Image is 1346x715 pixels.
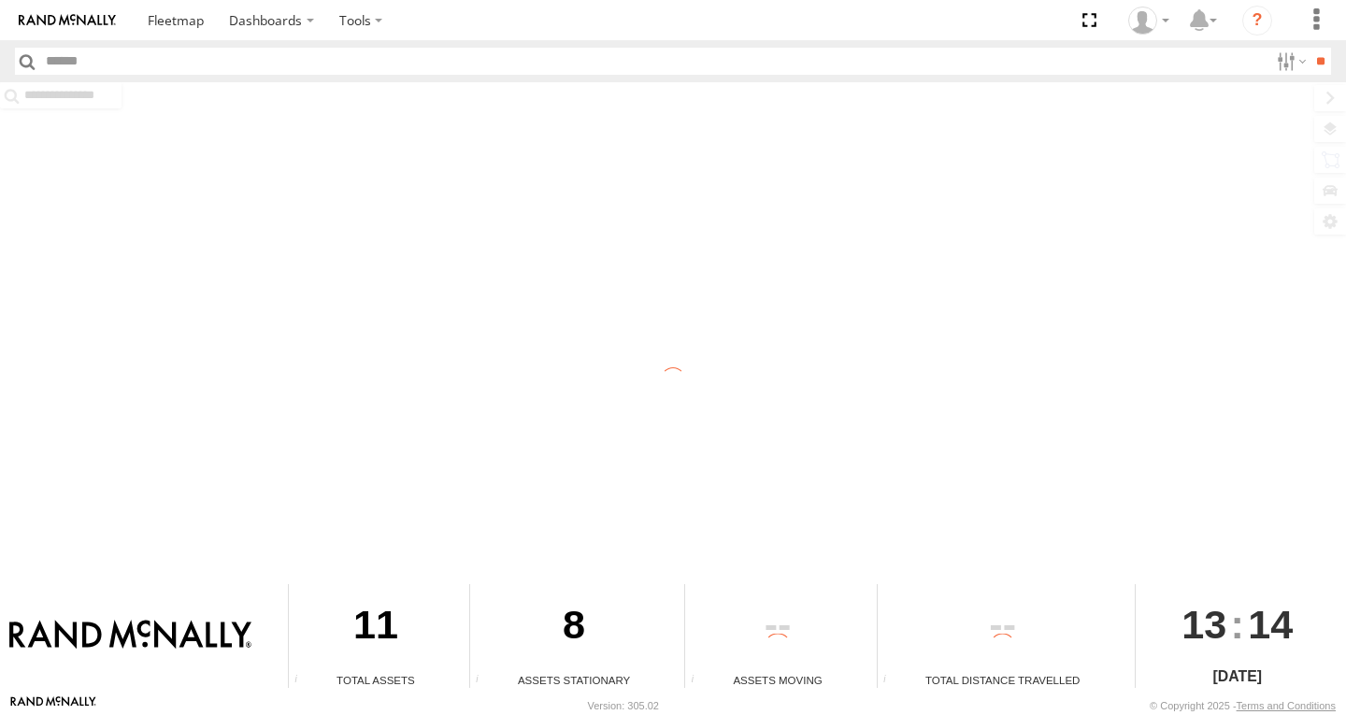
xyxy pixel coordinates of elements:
div: Total number of assets current in transit. [685,674,713,688]
div: 11 [289,584,463,672]
img: rand-logo.svg [19,14,116,27]
div: Assets Moving [685,672,869,688]
div: [DATE] [1136,665,1339,688]
a: Visit our Website [10,696,96,715]
span: 13 [1181,584,1226,665]
div: Assets Stationary [470,672,678,688]
div: © Copyright 2025 - [1150,700,1336,711]
img: Rand McNally [9,620,251,651]
div: : [1136,584,1339,665]
a: Terms and Conditions [1237,700,1336,711]
div: Total number of Enabled Assets [289,674,317,688]
div: Total number of assets current stationary. [470,674,498,688]
div: Total Distance Travelled [878,672,1128,688]
div: 8 [470,584,678,672]
i: ? [1242,6,1272,36]
span: 14 [1248,584,1293,665]
label: Search Filter Options [1269,48,1310,75]
div: Version: 305.02 [588,700,659,711]
div: Total distance travelled by all assets within specified date range and applied filters [878,674,906,688]
div: Valeo Dash [1122,7,1176,35]
div: Total Assets [289,672,463,688]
